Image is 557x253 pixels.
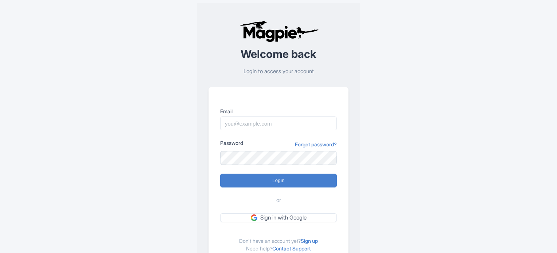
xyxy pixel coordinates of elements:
[220,213,337,222] a: Sign in with Google
[209,48,348,60] h2: Welcome back
[220,139,243,147] label: Password
[276,196,281,205] span: or
[301,238,318,244] a: Sign up
[220,174,337,187] input: Login
[209,67,348,76] p: Login to access your account
[251,214,257,221] img: google.svg
[220,107,337,115] label: Email
[272,245,311,252] a: Contact Support
[220,116,337,130] input: you@example.com
[238,20,320,42] img: logo-ab69f6fb50320c5b225c76a69d11143b.png
[295,141,337,148] a: Forgot password?
[220,231,337,252] div: Don't have an account yet? Need help?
